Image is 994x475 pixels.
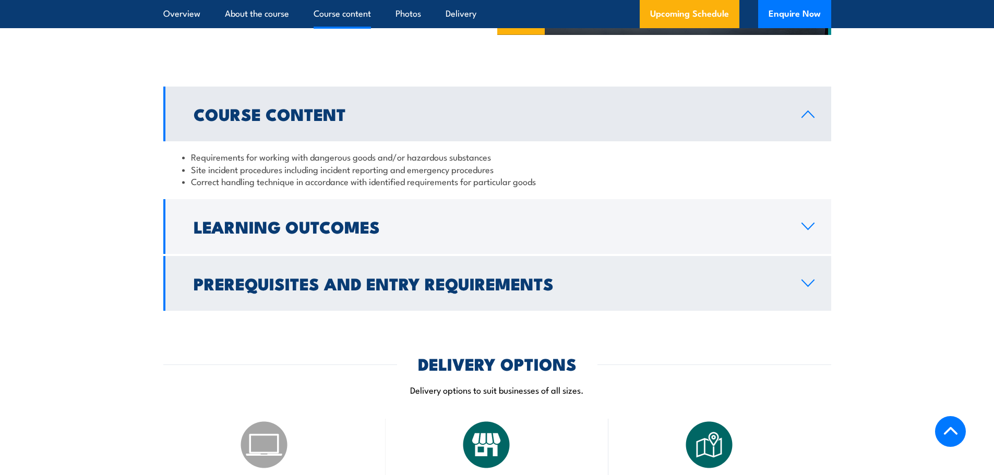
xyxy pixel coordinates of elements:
h2: DELIVERY OPTIONS [418,356,577,371]
li: Requirements for working with dangerous goods and/or hazardous substances [182,151,812,163]
a: Prerequisites and Entry Requirements [163,256,831,311]
li: Correct handling technique in accordance with identified requirements for particular goods [182,175,812,187]
a: Learning Outcomes [163,199,831,254]
h2: Learning Outcomes [194,219,785,234]
li: Site incident procedures including incident reporting and emergency procedures [182,163,812,175]
a: Course Content [163,87,831,141]
p: Delivery options to suit businesses of all sizes. [163,384,831,396]
h2: Course Content [194,106,785,121]
h2: Prerequisites and Entry Requirements [194,276,785,290]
